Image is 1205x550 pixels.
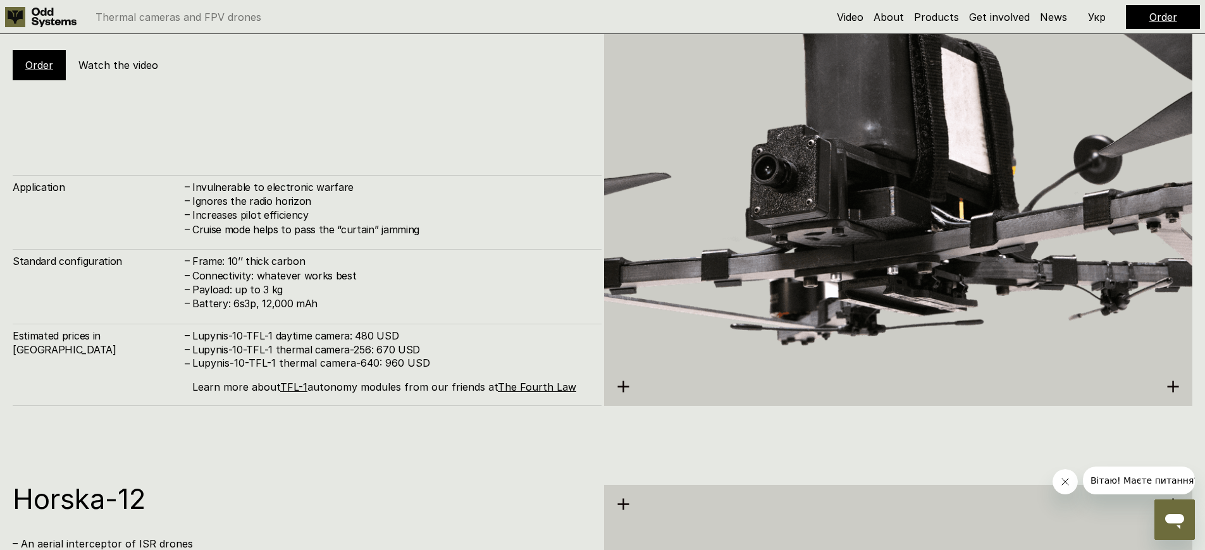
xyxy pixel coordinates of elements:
h4: Standard configuration [13,254,183,268]
h4: – [185,342,190,356]
h4: – [185,296,190,310]
a: Products [914,11,959,23]
h4: – [185,222,190,236]
h4: Lupynis-10-TFL-1 daytime camera: 480 USD [192,329,589,343]
h4: Connectivity: whatever works best [192,269,589,283]
p: Укр [1088,12,1106,22]
a: TFL-1 [280,381,307,393]
h4: – [185,207,190,221]
a: Order [1149,11,1177,23]
h4: Application [13,180,183,194]
a: About [874,11,904,23]
iframe: Close message [1053,469,1078,494]
a: Video [837,11,863,23]
h1: Horska-12 [13,485,589,513]
h4: Invulnerable to electronic warfare [192,180,589,194]
h4: Payload: up to 3 kg [192,283,589,296]
p: Lupynis-10-TFL-1 thermal camera-640: 960 USD Learn more about autonomy modules from our friends at [192,357,589,394]
p: – An aerial interceptor of ISR drones [13,538,589,550]
h4: – [185,328,190,342]
h4: – [185,179,190,193]
a: Get involved [969,11,1030,23]
a: Order [25,59,53,71]
h4: Lupynis-10-TFL-1 thermal camera-256: 670 USD [192,343,589,357]
h4: – [185,254,190,267]
h4: Cruise mode helps to pass the “curtain” jamming [192,223,589,236]
p: Thermal cameras and FPV drones [96,12,261,22]
h4: – [185,356,190,370]
iframe: Button to launch messaging window [1154,499,1195,540]
h4: – [185,193,190,207]
h4: Estimated prices in [GEOGRAPHIC_DATA] [13,329,183,357]
h4: Frame: 10’’ thick carbon [192,254,589,268]
a: The Fourth Law [498,381,576,393]
iframe: Message from company [1083,467,1195,494]
a: News [1040,11,1067,23]
span: Вітаю! Маєте питання? [8,9,116,19]
h4: – [185,282,190,296]
h4: Increases pilot efficiency [192,208,589,222]
h4: Ignores the radio horizon [192,194,589,208]
h4: – [185,267,190,281]
h4: Battery: 6s3p, 12,000 mAh [192,296,589,310]
h5: Watch the video [78,58,158,72]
